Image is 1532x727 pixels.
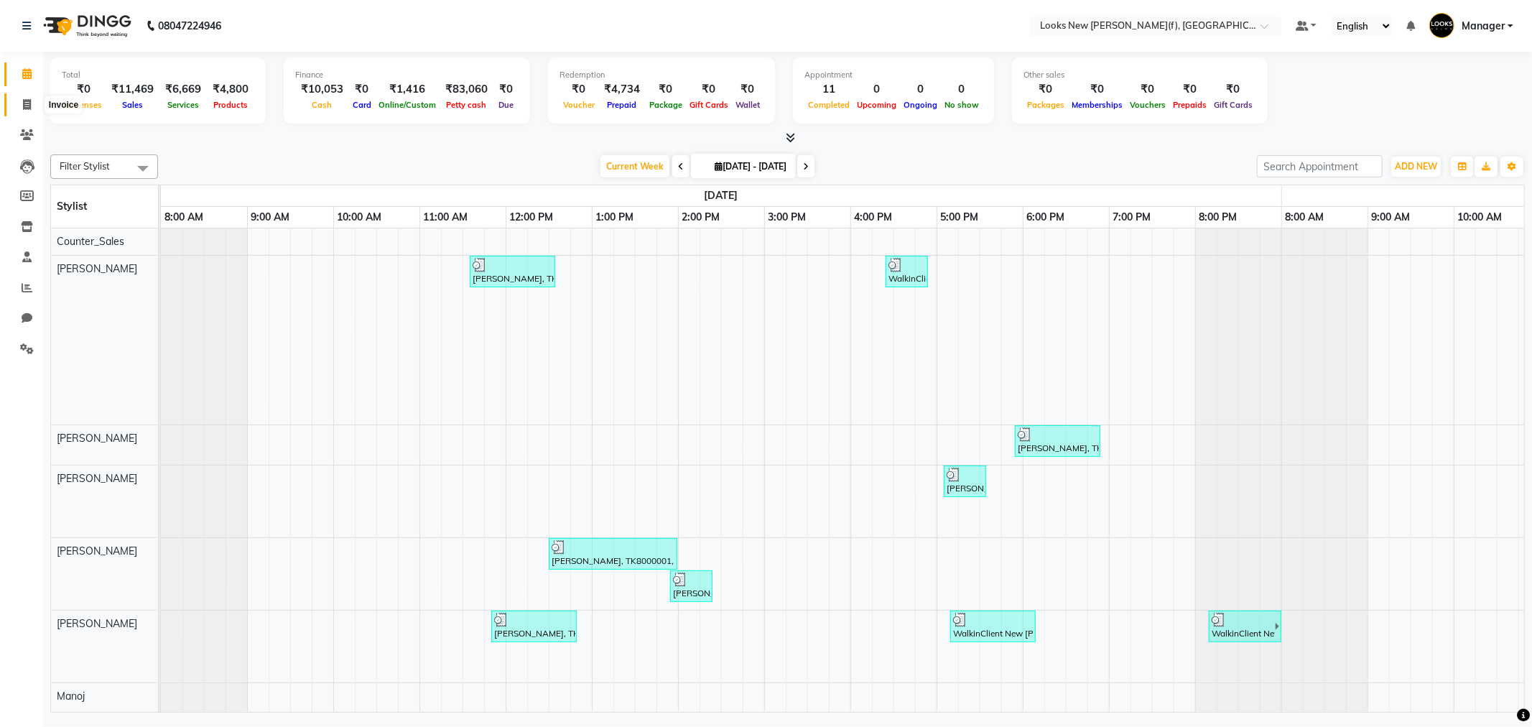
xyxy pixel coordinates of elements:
div: ₹6,669 [159,81,207,98]
span: Manoj [57,690,85,703]
span: Petty cash [443,100,491,110]
span: [PERSON_NAME] [57,432,137,445]
span: Services [164,100,203,110]
a: 7:00 PM [1110,207,1155,228]
span: Packages [1023,100,1068,110]
div: [PERSON_NAME], TK01, 11:35 AM-12:35 PM, Roots Touchup Majirel(F) (₹1700) [471,258,554,285]
div: 0 [900,81,941,98]
span: [PERSON_NAME] [57,472,137,485]
div: [PERSON_NAME], TK09, 05:55 PM-06:55 PM, GK Wash Conditioning(F)* (₹450),Blow Dry Stylist(F)* (₹400) [1016,427,1099,455]
a: 12:00 PM [506,207,557,228]
div: ₹0 [1068,81,1126,98]
div: ₹0 [732,81,763,98]
div: Invoice [45,96,82,114]
div: Appointment [804,69,983,81]
span: Filter Stylist [60,160,110,172]
div: [PERSON_NAME], TK02, 11:50 AM-12:50 PM, Roots Touchup Inoa(F) (₹2000) [493,613,575,640]
span: Stylist [57,200,87,213]
b: 08047224946 [158,6,221,46]
span: Current Week [600,155,669,177]
div: ₹0 [686,81,732,98]
span: Gift Cards [1210,100,1256,110]
span: Cash [309,100,336,110]
div: ₹10,053 [295,81,349,98]
div: Finance [295,69,519,81]
div: Redemption [560,69,763,81]
span: Voucher [560,100,598,110]
div: 0 [853,81,900,98]
a: 8:00 PM [1196,207,1241,228]
div: Other sales [1023,69,1256,81]
div: [PERSON_NAME], TK03, 01:55 PM-02:25 PM, Ironing Curls(F)* (₹650) [672,573,711,600]
span: Due [495,100,517,110]
a: 8:00 AM [161,207,207,228]
div: ₹0 [560,81,598,98]
div: ₹0 [1023,81,1068,98]
span: Upcoming [853,100,900,110]
div: ₹11,469 [106,81,159,98]
div: Total [62,69,254,81]
a: 6:00 PM [1023,207,1069,228]
div: WalkinClient New [PERSON_NAME](F), TK11, 08:10 PM-09:40 PM, Ironing Curls(F)* (₹650),Roots Touchu... [1210,613,1275,640]
a: 8:00 AM [1282,207,1328,228]
div: 11 [804,81,853,98]
span: Prepaid [604,100,641,110]
a: 10:00 AM [1454,207,1506,228]
span: Counter_Sales [57,235,124,248]
a: 9:00 AM [1368,207,1414,228]
div: ₹0 [62,81,106,98]
span: [PERSON_NAME] [57,262,137,275]
a: 4:00 PM [851,207,896,228]
div: [PERSON_NAME] bhaveja, TK07, 05:05 PM-05:35 PM, Ironing Curls(F)* (₹650) [945,468,985,495]
div: WalkinClient New [PERSON_NAME](F), TK08, 05:10 PM-06:10 PM, Ironing Curls(F)* (₹650),GK Wash Cond... [952,613,1034,640]
span: Vouchers [1126,100,1169,110]
span: Card [349,100,375,110]
div: ₹0 [646,81,686,98]
span: Online/Custom [375,100,440,110]
div: ₹0 [349,81,375,98]
span: Ongoing [900,100,941,110]
span: [DATE] - [DATE] [711,161,790,172]
a: 1:00 PM [593,207,638,228]
span: [PERSON_NAME] [57,617,137,630]
span: Products [210,100,251,110]
div: ₹0 [1210,81,1256,98]
div: ₹83,060 [440,81,493,98]
a: 9:00 AM [248,207,294,228]
a: September 1, 2025 [700,185,741,206]
div: ₹4,734 [598,81,646,98]
input: Search Appointment [1257,155,1383,177]
span: Gift Cards [686,100,732,110]
a: 2:00 PM [679,207,724,228]
div: ₹0 [493,81,519,98]
div: 0 [941,81,983,98]
span: Wallet [732,100,763,110]
span: Prepaids [1169,100,1210,110]
img: logo [37,6,135,46]
a: 11:00 AM [420,207,472,228]
span: Package [646,100,686,110]
span: [PERSON_NAME] [57,545,137,557]
span: Completed [804,100,853,110]
div: ₹1,416 [375,81,440,98]
img: Manager [1429,13,1454,38]
span: ADD NEW [1395,161,1437,172]
span: Manager [1462,19,1505,34]
a: 3:00 PM [765,207,810,228]
span: Memberships [1068,100,1126,110]
div: ₹0 [1169,81,1210,98]
div: ₹0 [1126,81,1169,98]
div: [PERSON_NAME], TK8000001, 12:30 PM-02:00 PM, K [PERSON_NAME] and Gloss Fusio Dose (₹2800),Ironing... [550,540,676,568]
a: 5:00 PM [937,207,983,228]
span: No show [941,100,983,110]
span: Sales [119,100,147,110]
div: WalkinClient New [PERSON_NAME](F), TK06, 04:25 PM-04:55 PM, Ironing Curls(F)* (₹650) [887,258,927,285]
div: ₹4,800 [207,81,254,98]
a: 10:00 AM [334,207,386,228]
button: ADD NEW [1391,157,1441,177]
